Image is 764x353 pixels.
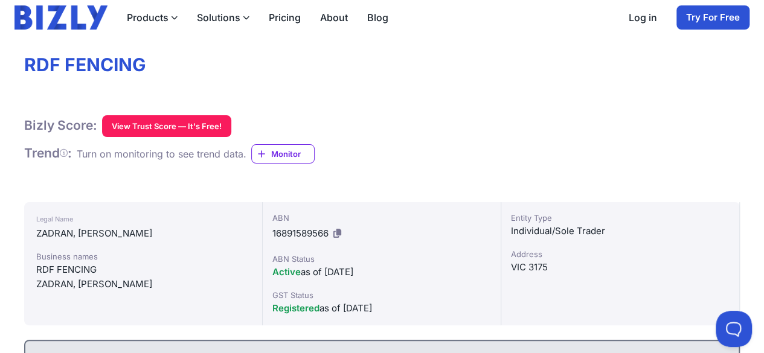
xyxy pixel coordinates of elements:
[320,10,348,25] a: About
[197,10,249,25] button: Solutions
[629,10,657,25] a: Log in
[272,302,319,314] span: Registered
[272,301,491,316] div: as of [DATE]
[272,266,301,278] span: Active
[511,212,730,224] div: Entity Type
[36,212,250,226] div: Legal Name
[251,144,315,164] a: Monitor
[676,5,750,30] a: Try For Free
[272,289,491,301] div: GST Status
[36,262,250,277] div: RDF FENCING
[102,115,231,137] button: View Trust Score — It's Free!
[272,227,329,239] span: 16891589566
[24,118,97,133] h1: Bizly Score:
[24,54,740,77] h1: RDF FENCING
[511,260,730,275] div: VIC 3175
[272,253,491,265] div: ABN Status
[77,147,246,161] div: Turn on monitoring to see trend data.
[367,10,388,25] a: Blog
[272,265,491,279] div: as of [DATE]
[24,145,72,161] h1: Trend :
[716,311,752,347] iframe: Toggle Customer Support
[127,10,178,25] button: Products
[36,250,250,262] div: Business names
[36,277,250,291] div: ZADRAN, [PERSON_NAME]
[36,226,250,241] div: ZADRAN, [PERSON_NAME]
[269,10,301,25] a: Pricing
[271,148,314,160] span: Monitor
[272,212,491,224] div: ABN
[511,248,730,260] div: Address
[511,224,730,238] div: Individual/Sole Trader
